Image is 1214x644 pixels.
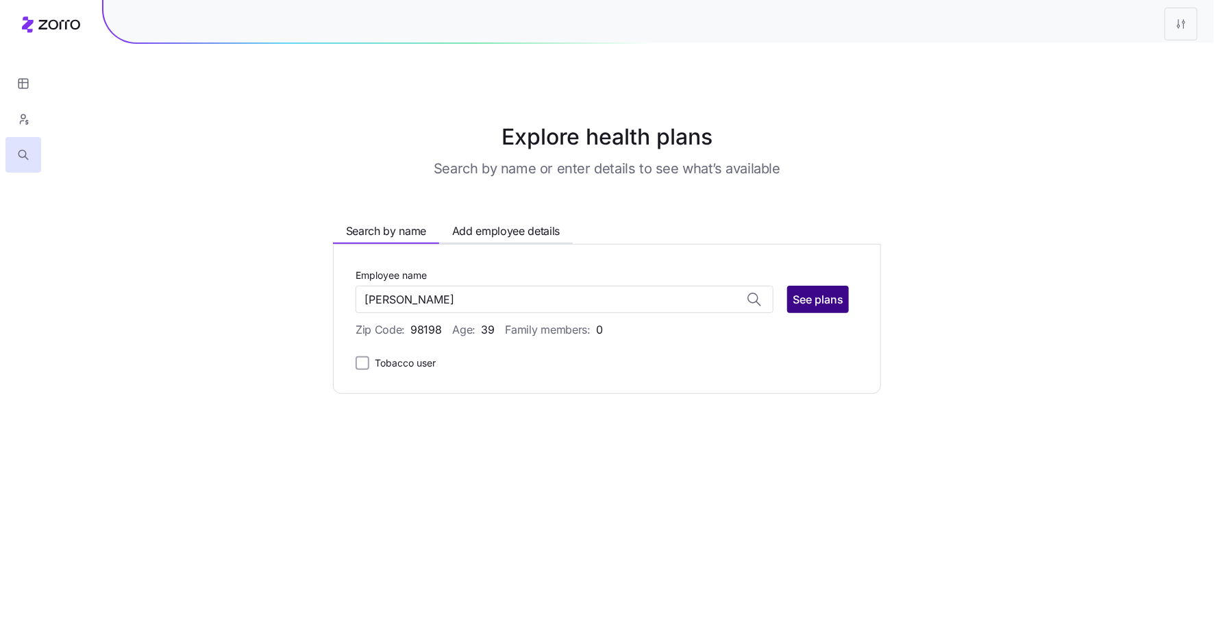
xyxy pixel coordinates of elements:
span: Age: [453,321,495,338]
label: Employee name [356,268,427,283]
h3: Search by name or enter details to see what’s available [434,159,780,178]
span: Family members: [506,321,603,338]
span: 98198 [410,321,441,338]
button: See plans [787,286,849,313]
h1: Explore health plans [267,121,947,153]
span: 39 [481,321,494,338]
span: Add employee details [452,223,560,240]
span: 0 [596,321,603,338]
span: Search by name [346,223,427,240]
label: Tobacco user [369,355,436,371]
input: Add employee name [356,286,773,313]
span: Zip Code: [356,321,442,338]
span: See plans [793,291,843,308]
